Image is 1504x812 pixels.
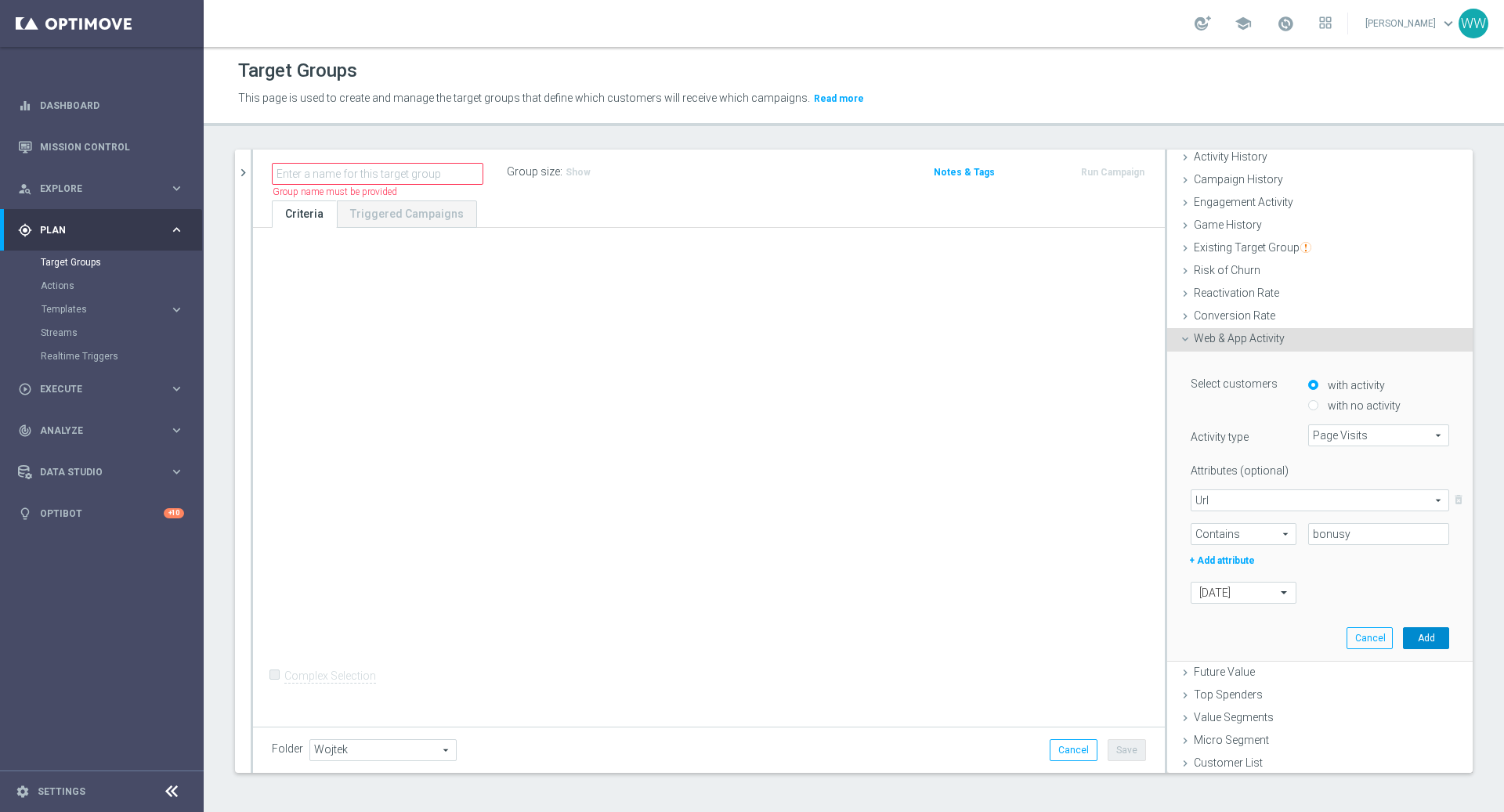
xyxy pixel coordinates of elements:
button: Data Studio keyboard_arrow_right [17,466,185,478]
input: Enter a name for this target group [272,163,483,185]
a: Actions [41,280,163,292]
i: play_circle_outline [18,382,32,396]
div: Realtime Triggers [41,345,202,368]
button: gps_fixed Plan keyboard_arrow_right [17,224,185,236]
div: Data Studio [18,465,169,479]
i: keyboard_arrow_right [169,181,184,196]
a: Target Groups [41,256,163,269]
a: Streams [41,327,163,339]
div: Target Groups [41,251,202,274]
i: keyboard_arrow_right [169,464,184,479]
a: Dashboard [40,85,184,126]
i: track_changes [18,424,32,438]
i: equalizer [18,99,32,113]
span: Templates [42,305,154,314]
label: Select customers [1179,371,1296,391]
label: + Add attribute [1188,549,1301,569]
div: Templates [42,305,169,314]
div: Optibot [18,493,184,534]
div: Analyze [18,424,169,438]
button: Templates keyboard_arrow_right [41,303,185,316]
button: Notes & Tags [932,164,996,181]
span: Customer List [1194,756,1263,769]
span: keyboard_arrow_down [1440,15,1457,32]
i: keyboard_arrow_right [169,302,184,317]
i: keyboard_arrow_right [169,222,184,237]
span: Reactivation Rate [1194,287,1279,299]
i: person_search [18,182,32,196]
span: Execute [40,384,169,394]
div: Dashboard [18,85,184,126]
label: Folder [272,742,303,756]
i: gps_fixed [18,223,32,237]
div: Plan [18,223,169,237]
a: [PERSON_NAME]keyboard_arrow_down [1364,12,1459,35]
button: Cancel [1347,627,1393,649]
ng-select: today [1191,582,1296,604]
span: Campaign History [1194,173,1283,186]
span: Engagement Activity [1194,196,1293,208]
i: lightbulb [18,507,32,521]
div: Mission Control [18,126,184,168]
label: Activity type [1179,424,1296,444]
span: Game History [1194,218,1262,231]
button: lightbulb Optibot +10 [17,507,185,520]
label: Complex Selection [284,669,376,684]
a: Mission Control [40,126,184,168]
div: Execute [18,382,169,396]
span: Explore [40,184,169,193]
label: Attributes (optional) [1179,458,1296,478]
span: Conversion Rate [1194,309,1275,322]
label: Group name must be provided [273,186,397,199]
button: person_search Explore keyboard_arrow_right [17,182,185,195]
button: chevron_right [235,150,251,196]
button: Read more [812,90,866,107]
a: Settings [38,787,85,796]
div: play_circle_outline Execute keyboard_arrow_right [17,383,185,395]
i: chevron_right [236,165,251,180]
div: Templates [41,298,202,321]
span: Value Segments [1194,711,1274,724]
button: Save [1108,739,1146,761]
button: Mission Control [17,141,185,153]
span: Future Value [1194,666,1255,678]
button: Cancel [1050,739,1097,761]
button: Add [1403,627,1449,649]
label: with no activity [1324,399,1401,413]
h1: Target Groups [238,60,357,82]
div: Explore [18,182,169,196]
i: keyboard_arrow_right [169,423,184,438]
i: keyboard_arrow_right [169,381,184,396]
div: Streams [41,321,202,345]
label: : [560,165,562,179]
button: equalizer Dashboard [17,99,185,112]
span: Analyze [40,426,169,435]
i: settings [16,785,30,799]
label: Group size [507,165,560,179]
a: Triggered Campaigns [337,200,477,228]
a: Criteria [272,200,337,228]
span: Existing Target Group [1194,241,1311,254]
div: +10 [164,508,184,518]
span: Micro Segment [1194,734,1269,746]
span: This page is used to create and manage the target groups that define which customers will receive... [238,92,810,104]
label: with activity [1324,378,1385,392]
span: Web & App Activity [1194,332,1285,345]
div: WW [1459,9,1488,38]
span: Risk of Churn [1194,264,1260,276]
span: Plan [40,226,169,235]
button: track_changes Analyze keyboard_arrow_right [17,424,185,437]
a: Optibot [40,493,164,534]
span: Data Studio [40,467,169,477]
div: Actions [41,274,202,298]
span: school [1235,15,1252,32]
span: Top Spenders [1194,688,1263,701]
